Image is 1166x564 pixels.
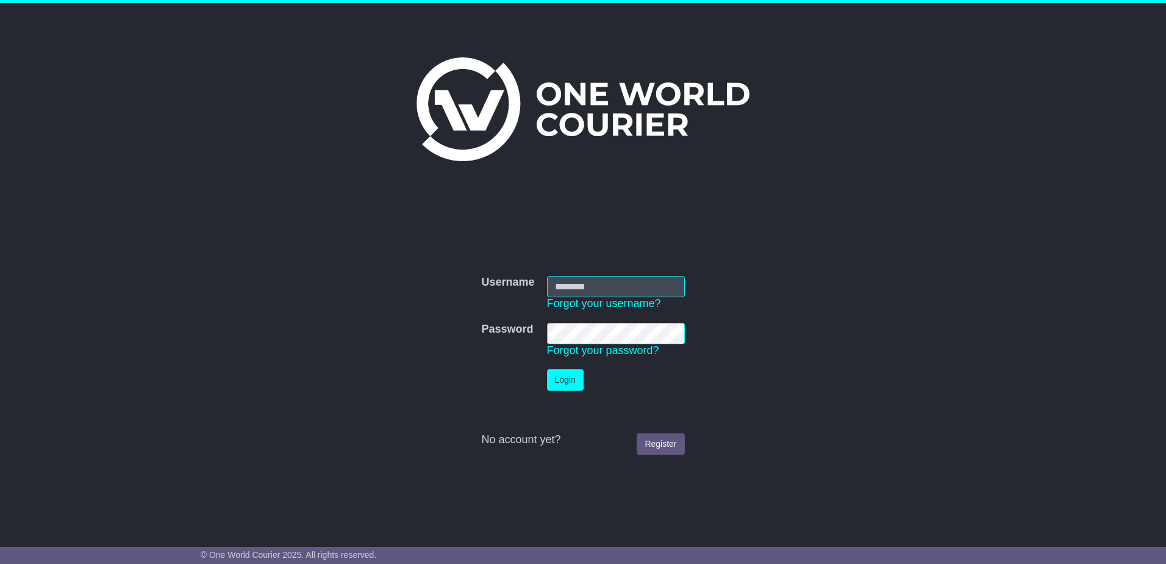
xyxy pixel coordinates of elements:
label: Password [481,323,533,336]
label: Username [481,276,534,289]
img: One World [417,57,749,161]
div: No account yet? [481,433,684,447]
button: Login [547,369,584,391]
a: Forgot your password? [547,344,659,356]
a: Forgot your username? [547,297,661,309]
a: Register [637,433,684,455]
span: © One World Courier 2025. All rights reserved. [201,550,377,560]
